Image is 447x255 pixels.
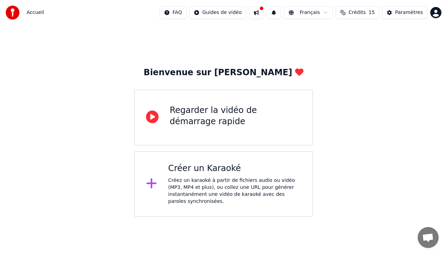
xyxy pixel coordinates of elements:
button: FAQ [160,6,186,19]
span: 15 [368,9,375,16]
div: Paramètres [395,9,423,16]
button: Guides de vidéo [189,6,246,19]
div: Regarder la vidéo de démarrage rapide [170,105,301,127]
span: Crédits [349,9,366,16]
button: Crédits15 [336,6,379,19]
a: Ouvrir le chat [418,227,439,248]
button: Paramètres [382,6,427,19]
div: Créer un Karaoké [168,163,301,174]
div: Bienvenue sur [PERSON_NAME] [144,67,303,78]
nav: breadcrumb [27,9,44,16]
img: youka [6,6,20,20]
span: Accueil [27,9,44,16]
div: Créez un karaoké à partir de fichiers audio ou vidéo (MP3, MP4 et plus), ou collez une URL pour g... [168,177,301,205]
